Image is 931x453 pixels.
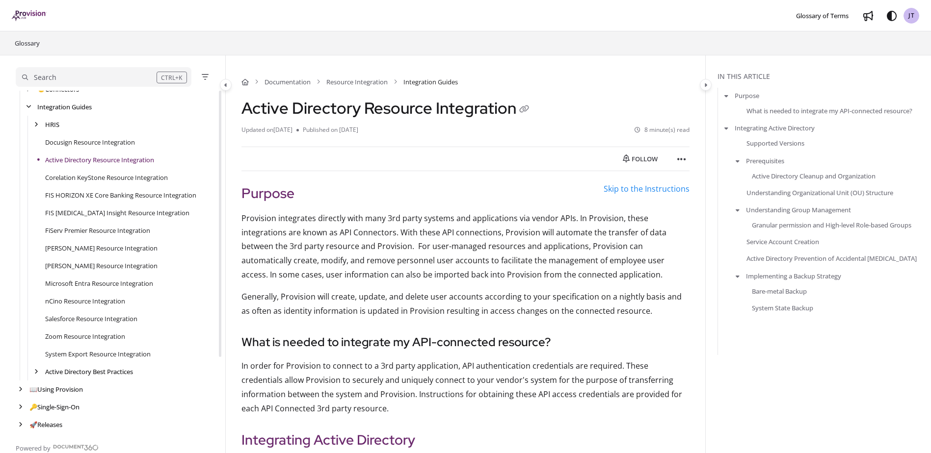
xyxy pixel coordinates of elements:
a: Active Directory Best Practices [45,367,133,377]
button: Theme options [884,8,900,24]
button: Article more options [674,151,690,167]
a: Implementing a Backup Strategy [746,271,841,280]
a: Releases [29,420,62,429]
a: What is needed to integrate my API-connected resource? [746,106,912,116]
div: arrow [31,367,41,377]
p: In order for Provision to connect to a 3rd party application, API authentication credentials are ... [241,359,690,415]
a: nCino Resource Integration [45,296,125,306]
a: Whats new [860,8,876,24]
a: Understanding Group Management [746,205,851,215]
div: In this article [718,71,927,82]
a: System Export Resource Integration [45,349,151,359]
a: Salesforce Resource Integration [45,314,137,324]
a: Jack Henry Symitar Resource Integration [45,261,158,271]
a: Purpose [735,91,759,101]
li: Updated on [DATE] [241,126,296,135]
a: Corelation KeyStone Resource Integration [45,173,168,182]
a: Granular permission and High-level Role-based Groups [752,220,911,230]
button: arrow [733,155,742,166]
a: Resource Integration [326,77,388,87]
div: arrow [24,102,33,112]
li: 8 minute(s) read [635,126,690,135]
a: Using Provision [29,384,83,394]
div: arrow [31,120,41,129]
a: Single-Sign-On [29,402,80,412]
a: Skip to the Instructions [604,183,690,194]
div: arrow [16,420,26,429]
span: Glossary of Terms [796,11,849,20]
h2: Integrating Active Directory [241,429,690,450]
div: Search [34,72,56,83]
a: Microsoft Entra Resource Integration [45,278,153,288]
a: Powered by Document360 - opens in a new tab [16,441,99,453]
button: arrow [722,90,731,101]
a: Glossary [14,37,41,49]
a: FIS HORIZON XE Core Banking Resource Integration [45,190,196,200]
a: FIS IBS Insight Resource Integration [45,208,189,218]
button: Category toggle [220,79,232,91]
h2: Purpose [241,183,690,203]
a: Documentation [265,77,311,87]
div: arrow [16,403,26,412]
a: Active Directory Resource Integration [45,155,154,165]
span: 🚀 [29,420,37,429]
img: brand logo [12,10,47,21]
button: Filter [199,71,211,83]
p: Provision integrates directly with many 3rd party systems and applications via vendor APIs. In Pr... [241,211,690,282]
span: 🔑 [29,403,37,411]
span: Powered by [16,443,51,453]
a: HRIS [45,120,59,129]
p: Generally, Provision will create, update, and delete user accounts according to your specificatio... [241,290,690,318]
a: Active Directory Cleanup and Organization [752,171,876,180]
a: Zoom Resource Integration [45,331,125,341]
img: Document360 [53,445,99,451]
button: Copy link of Active Directory Resource Integration [516,102,532,118]
a: Home [241,77,249,87]
h3: What is needed to integrate my API-connected resource? [241,333,690,351]
button: arrow [722,123,731,133]
a: Active Directory Prevention of Accidental [MEDICAL_DATA] [746,253,917,263]
a: Project logo [12,10,47,22]
li: Published on [DATE] [296,126,358,135]
span: 🤝 [37,85,45,94]
a: Integrating Active Directory [735,123,815,133]
button: Follow [614,151,666,167]
div: CTRL+K [157,72,187,83]
a: Understanding Organizational Unit (OU) Structure [746,188,893,198]
button: Category toggle [700,79,712,91]
a: Prerequisites [746,155,784,165]
h1: Active Directory Resource Integration [241,99,532,118]
button: arrow [733,204,742,215]
a: Integration Guides [37,102,92,112]
a: Jack Henry SilverLake Resource Integration [45,243,158,253]
a: FiServ Premier Resource Integration [45,226,150,235]
button: arrow [733,270,742,281]
a: Service Account Creation [746,237,819,247]
a: Docusign Resource Integration [45,137,135,147]
span: JT [908,11,915,21]
a: Bare-metal Backup [752,286,807,296]
button: JT [904,8,919,24]
a: Supported Versions [746,138,804,148]
div: arrow [16,385,26,394]
span: 📖 [29,385,37,394]
a: System State Backup [752,303,813,313]
button: Search [16,67,191,87]
span: Integration Guides [403,77,458,87]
